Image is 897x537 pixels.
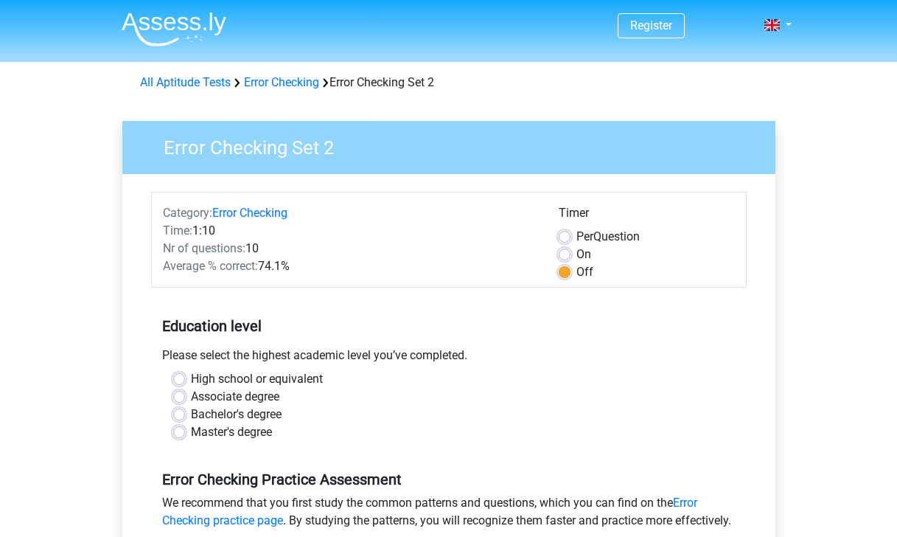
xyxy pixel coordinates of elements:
span: Per [576,229,593,243]
span: Nr of questions: [163,241,245,255]
label: Master's degree [191,423,272,441]
h5: Education level [162,311,736,341]
label: High school or equivalent [191,370,323,388]
h5: Error Checking Practice Assessment [162,471,736,488]
div: Timer [559,204,735,228]
span: Category: [163,206,212,220]
label: Off [576,263,593,281]
a: Error Checking [212,206,287,220]
span: Time: [163,224,192,238]
label: Question [576,228,640,246]
label: Bachelor's degree [191,406,282,423]
div: We recommend that you first study the common patterns and questions, which you can find on the . ... [151,494,747,536]
div: 74.1% [152,257,548,275]
span: Average % correct: [163,259,258,273]
a: Error Checking [244,75,319,89]
div: Please select the highest academic level you’ve completed. [151,347,747,370]
label: On [576,246,591,263]
a: Error Checking practice page [162,496,697,527]
div: 1:10 [152,222,548,240]
a: All Aptitude Tests [140,75,231,89]
div: 10 [152,240,548,257]
img: Assessly [122,12,226,46]
h3: Error Checking Set 2 [146,131,764,159]
label: Associate degree [191,388,279,406]
div: Error Checking Set 2 [134,74,764,91]
a: Register [630,18,672,32]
